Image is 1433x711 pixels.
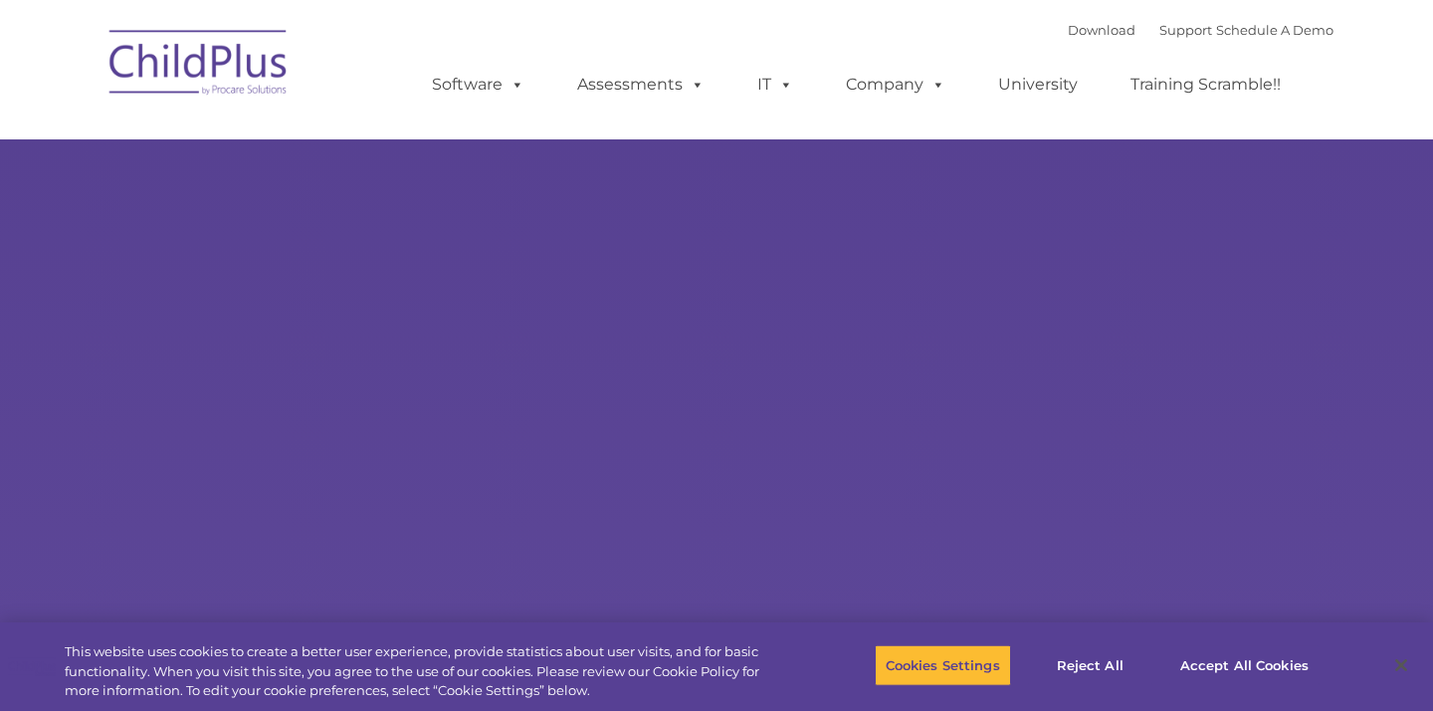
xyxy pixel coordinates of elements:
[1068,22,1333,38] font: |
[1216,22,1333,38] a: Schedule A Demo
[412,65,544,105] a: Software
[557,65,724,105] a: Assessments
[875,644,1011,686] button: Cookies Settings
[1068,22,1135,38] a: Download
[1111,65,1301,105] a: Training Scramble!!
[737,65,813,105] a: IT
[65,642,788,701] div: This website uses cookies to create a better user experience, provide statistics about user visit...
[100,16,299,116] img: ChildPlus by Procare Solutions
[826,65,965,105] a: Company
[978,65,1098,105] a: University
[1159,22,1212,38] a: Support
[1169,644,1320,686] button: Accept All Cookies
[1379,643,1423,687] button: Close
[1028,644,1152,686] button: Reject All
